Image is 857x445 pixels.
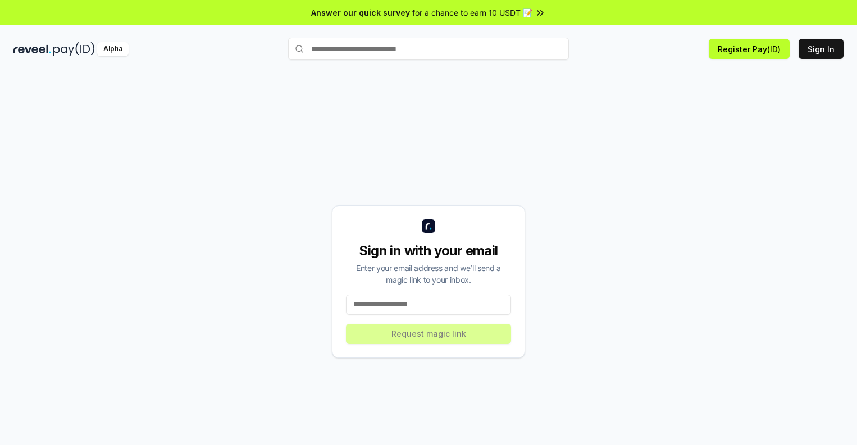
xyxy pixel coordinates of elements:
div: Enter your email address and we’ll send a magic link to your inbox. [346,262,511,286]
span: for a chance to earn 10 USDT 📝 [412,7,532,19]
img: reveel_dark [13,42,51,56]
button: Register Pay(ID) [709,39,790,59]
button: Sign In [799,39,844,59]
span: Answer our quick survey [311,7,410,19]
div: Sign in with your email [346,242,511,260]
div: Alpha [97,42,129,56]
img: pay_id [53,42,95,56]
img: logo_small [422,219,435,233]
